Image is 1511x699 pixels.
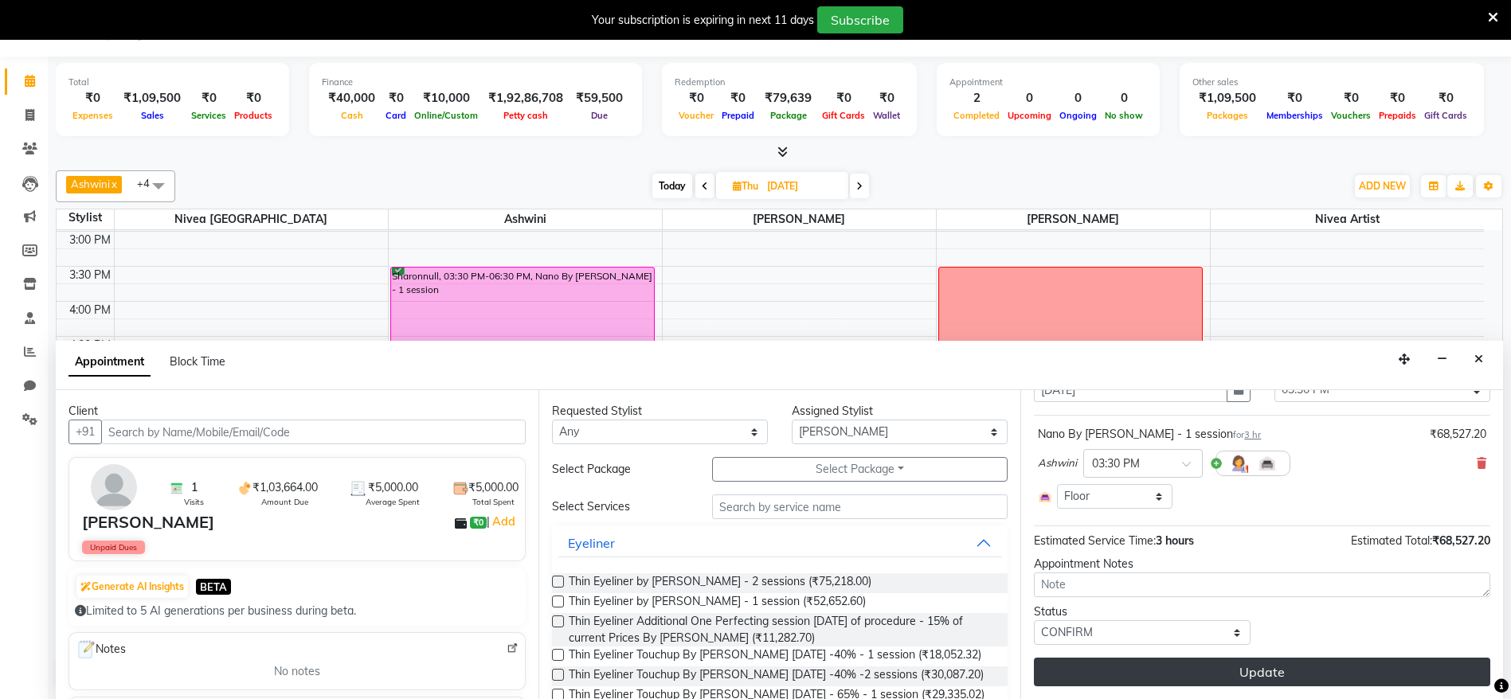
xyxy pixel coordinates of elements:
span: No notes [274,663,320,680]
span: Today [652,174,692,198]
span: Upcoming [1004,110,1055,121]
span: ₹5,000.00 [368,479,418,496]
button: Generate AI Insights [76,576,188,598]
div: ₹10,000 [410,89,482,107]
span: Cash [337,110,367,121]
span: Estimated Service Time: [1034,533,1156,548]
span: ₹5,000.00 [468,479,519,496]
span: Voucher [675,110,718,121]
span: Nivea [GEOGRAPHIC_DATA] [115,209,388,229]
div: [PERSON_NAME] [82,510,214,534]
span: Block Time [170,354,225,369]
div: ₹0 [187,89,230,107]
button: Close [1467,347,1490,372]
span: Prepaids [1375,110,1420,121]
div: 3:00 PM [66,232,114,248]
div: ₹0 [718,89,758,107]
span: 1 [191,479,198,496]
span: Nivea Artist [1211,209,1485,229]
button: ADD NEW [1355,175,1410,197]
button: Subscribe [817,6,903,33]
div: Assigned Stylist [792,403,1008,420]
span: Completed [949,110,1004,121]
div: Redemption [675,76,904,89]
div: ₹0 [1375,89,1420,107]
input: yyyy-mm-dd [1034,377,1227,402]
span: Ashwini [389,209,662,229]
span: Due [587,110,612,121]
span: Packages [1203,110,1252,121]
span: Total Spent [472,496,515,508]
button: Update [1034,658,1490,686]
button: +91 [69,420,102,444]
div: ₹1,09,500 [1192,89,1262,107]
span: ADD NEW [1359,180,1406,192]
div: ₹59,500 [570,89,629,107]
span: Expenses [69,110,117,121]
div: Stylist [57,209,114,226]
span: [PERSON_NAME] [937,209,1210,229]
div: ₹68,527.20 [1430,426,1486,443]
span: Amount Due [261,496,308,508]
span: 3 hr [1244,429,1261,440]
span: Thin Eyeliner Touchup By [PERSON_NAME] [DATE] -40% -2 sessions (₹30,087.20) [569,666,984,686]
span: Unpaid Dues [82,541,145,554]
div: ₹0 [818,89,869,107]
div: Client [69,403,526,420]
span: Memberships [1262,110,1327,121]
a: Add [490,512,518,531]
span: BETA [196,579,231,594]
span: 3 hours [1156,533,1194,548]
span: | [487,512,518,531]
span: Petty cash [499,110,552,121]
div: ₹0 [869,89,904,107]
button: Eyeliner [558,529,1002,557]
span: Ashwini [1038,455,1077,471]
div: Requested Stylist [552,403,768,420]
div: Select Package [540,461,700,478]
div: Appointment [949,76,1147,89]
span: +4 [137,177,162,189]
span: Online/Custom [410,110,482,121]
button: Select Package [712,457,1008,482]
span: Estimated Total: [1351,533,1432,548]
input: Search by Name/Mobile/Email/Code [101,420,526,444]
div: 3:30 PM [66,267,114,283]
span: Appointment [69,348,151,377]
div: ₹0 [69,89,117,107]
span: Thin Eyeliner by [PERSON_NAME] - 1 session (₹52,652.60) [569,593,866,613]
img: Interior.png [1258,454,1277,473]
span: Ashwini [71,178,110,190]
div: 0 [1004,89,1055,107]
span: Thin Eyeliner by [PERSON_NAME] - 2 sessions (₹75,218.00) [569,573,871,593]
span: Package [766,110,811,121]
div: Sharonnull, 03:30 PM-06:30 PM, Nano By [PERSON_NAME] - 1 session [391,267,654,475]
span: Vouchers [1327,110,1375,121]
span: Thu [729,180,762,192]
span: Notes [76,639,126,660]
span: Visits [184,496,204,508]
div: 0 [1055,89,1101,107]
span: Gift Cards [1420,110,1471,121]
span: Wallet [869,110,904,121]
span: Products [230,110,276,121]
div: ₹0 [1420,89,1471,107]
small: for [1233,429,1261,440]
input: 2025-09-25 [762,174,842,198]
span: Thin Eyeliner Touchup By [PERSON_NAME] [DATE] -40% - 1 session (₹18,052.32) [569,646,981,666]
span: Sales [137,110,168,121]
span: Prepaid [718,110,758,121]
div: Eyeliner [568,533,615,553]
span: No show [1101,110,1147,121]
img: avatar [91,464,137,510]
div: ₹0 [1327,89,1375,107]
div: ₹1,92,86,708 [482,89,570,107]
span: Thin Eyeliner Additional One Perfecting session [DATE] of procedure - 15% of current Prices By [P... [569,613,996,646]
div: Other sales [1192,76,1471,89]
div: Limited to 5 AI generations per business during beta. [75,603,519,619]
div: ₹79,639 [758,89,818,107]
div: 2 [949,89,1004,107]
input: Search by service name [712,494,1008,519]
span: ₹1,03,664.00 [252,479,318,496]
div: Select Services [540,498,700,515]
